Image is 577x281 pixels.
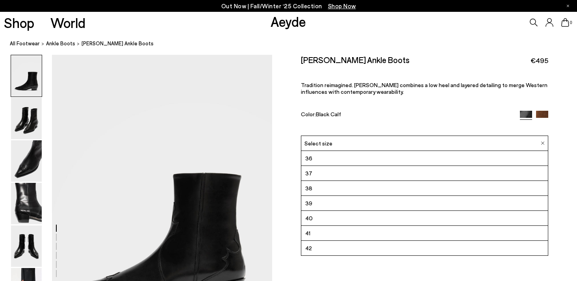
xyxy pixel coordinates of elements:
[301,111,512,120] div: Color:
[11,183,42,224] img: Hester Ankle Boots - Image 4
[82,39,154,48] span: [PERSON_NAME] Ankle Boots
[50,16,85,30] a: World
[569,20,573,25] span: 0
[305,243,312,253] span: 42
[301,55,410,65] h2: [PERSON_NAME] Ankle Boots
[4,16,34,30] a: Shop
[11,98,42,139] img: Hester Ankle Boots - Image 2
[304,139,332,147] span: Select size
[301,82,548,95] p: Tradition reimagined. [PERSON_NAME] combines a low heel and layered detailing to merge Western in...
[10,33,577,55] nav: breadcrumb
[561,18,569,27] a: 0
[11,140,42,182] img: Hester Ankle Boots - Image 3
[11,225,42,267] img: Hester Ankle Boots - Image 5
[305,153,312,163] span: 36
[305,213,313,223] span: 40
[10,39,40,48] a: All Footwear
[305,228,310,238] span: 41
[46,40,75,47] span: ankle boots
[328,2,356,9] span: Navigate to /collections/new-in
[305,168,312,178] span: 37
[531,56,548,65] span: €495
[316,111,341,117] span: Black Calf
[271,13,306,30] a: Aeyde
[305,183,312,193] span: 38
[11,55,42,97] img: Hester Ankle Boots - Image 1
[221,1,356,11] p: Out Now | Fall/Winter ‘25 Collection
[305,198,312,208] span: 39
[46,39,75,48] a: ankle boots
